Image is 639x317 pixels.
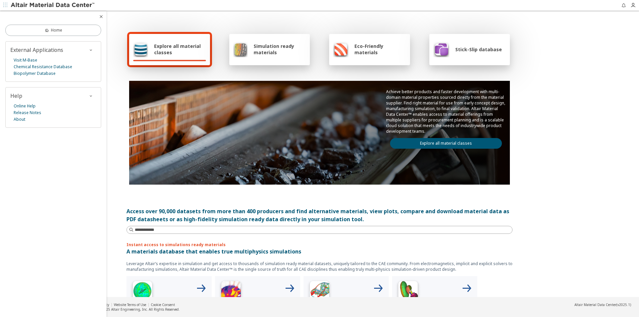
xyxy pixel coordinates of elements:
p: Achieve better products and faster development with multi-domain material properties sourced dire... [386,89,506,134]
a: Cookie Consent [151,302,175,307]
a: Release Notes [14,109,41,116]
img: Structural Analyses Icon [306,279,333,305]
span: Help [10,92,22,99]
img: Low Frequency Icon [218,279,244,305]
img: High Frequency Icon [129,279,156,305]
img: Simulation ready materials [233,41,248,57]
span: Stick-Slip database [455,46,502,53]
a: About [14,116,25,123]
span: Eco-Friendly materials [354,43,406,56]
span: External Applications [10,46,63,54]
div: Access over 90,000 datasets from more than 400 producers and find alternative materials, view plo... [126,207,513,223]
img: Stick-Slip database [433,41,449,57]
span: Simulation ready materials [254,43,306,56]
a: Online Help [14,103,36,109]
a: Chemical Resistance Database [14,64,72,70]
span: Home [51,28,62,33]
img: Altair Material Data Center [11,2,96,9]
a: Website Terms of Use [114,302,146,307]
a: Visit M-Base [14,57,37,64]
a: Biopolymer Database [14,70,56,77]
span: Altair Material Data Center [574,302,616,307]
div: (v2025.1) [574,302,631,307]
a: Home [5,25,101,36]
span: Explore all material classes [154,43,206,56]
p: Leverage Altair’s expertise in simulation and get access to thousands of simulation ready materia... [126,261,513,272]
a: Explore all material classes [390,138,502,149]
img: Explore all material classes [133,41,148,57]
div: © 2025 Altair Engineering, Inc. All Rights Reserved. [99,307,180,312]
img: Eco-Friendly materials [333,41,348,57]
p: Instant access to simulations ready materials [126,242,513,247]
img: Crash Analyses Icon [395,279,421,305]
p: A materials database that enables true multiphysics simulations [126,247,513,255]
